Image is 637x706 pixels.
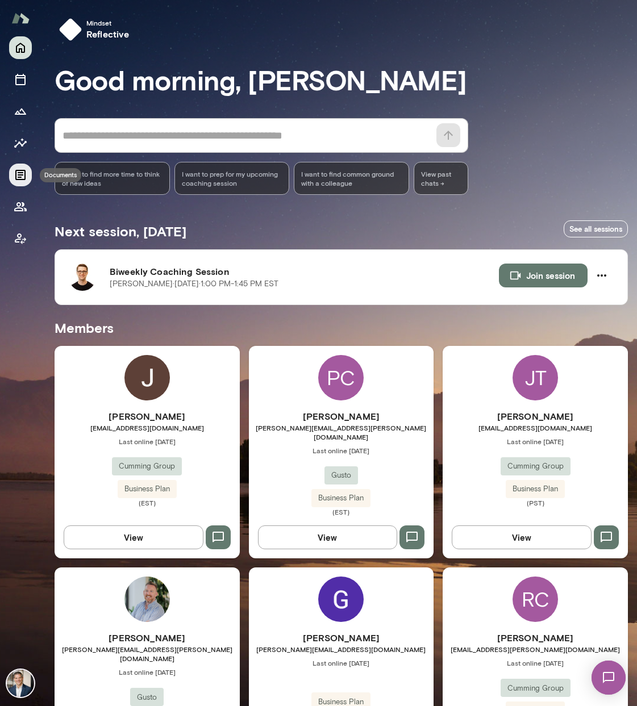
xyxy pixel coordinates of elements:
h5: Members [55,319,628,337]
span: Business Plan [311,492,370,504]
img: mindset [59,18,82,41]
span: [EMAIL_ADDRESS][DOMAIN_NAME] [55,423,240,432]
span: [EMAIL_ADDRESS][DOMAIN_NAME] [443,423,628,432]
span: Cumming Group [112,461,182,472]
button: View [452,525,592,549]
button: Sessions [9,68,32,91]
span: [PERSON_NAME][EMAIL_ADDRESS][PERSON_NAME][DOMAIN_NAME] [249,423,434,441]
button: Growth Plan [9,100,32,123]
span: View past chats -> [414,162,468,195]
h6: [PERSON_NAME] [443,410,628,423]
div: PC [318,355,364,400]
h5: Next session, [DATE] [55,222,186,240]
span: Business Plan [118,483,177,495]
a: See all sessions [564,220,628,238]
span: [EMAIL_ADDRESS][PERSON_NAME][DOMAIN_NAME] [443,645,628,654]
h6: Biweekly Coaching Session [110,265,499,278]
img: Adrian Robins [124,577,170,622]
button: Insights [9,132,32,154]
span: (PST) [443,498,628,507]
div: I want to find common ground with a colleague [294,162,409,195]
span: [PERSON_NAME][EMAIL_ADDRESS][PERSON_NAME][DOMAIN_NAME] [55,645,240,663]
button: View [64,525,203,549]
span: Last online [DATE] [443,658,628,667]
span: (EST) [249,507,434,516]
img: Mark Zschocke [7,670,34,697]
span: Last online [DATE] [55,437,240,446]
button: Members [9,195,32,218]
div: I want to find more time to think of new ideas [55,162,170,195]
span: Last online [DATE] [443,437,628,446]
div: RC [513,577,558,622]
span: Gusto [324,470,358,481]
h6: [PERSON_NAME] [55,631,240,645]
button: Home [9,36,32,59]
button: Join session [499,264,588,287]
div: JT [513,355,558,400]
button: View [258,525,398,549]
span: I want to prep for my upcoming coaching session [182,169,282,187]
h6: [PERSON_NAME] [249,410,434,423]
button: Mindsetreflective [55,14,139,45]
img: Jarrod Ross [124,355,170,400]
span: I want to find more time to think of new ideas [62,169,163,187]
h6: reflective [86,27,130,41]
h6: [PERSON_NAME] [55,410,240,423]
h3: Good morning, [PERSON_NAME] [55,64,628,95]
span: Cumming Group [501,683,571,694]
span: [PERSON_NAME][EMAIL_ADDRESS][DOMAIN_NAME] [249,645,434,654]
span: Gusto [130,692,164,703]
span: (EST) [55,498,240,507]
p: [PERSON_NAME] · [DATE] · 1:00 PM-1:45 PM EST [110,278,278,290]
span: I want to find common ground with a colleague [301,169,402,187]
h6: [PERSON_NAME] [249,631,434,645]
button: Client app [9,227,32,250]
img: Mento [11,7,30,29]
span: Last online [DATE] [249,658,434,667]
span: Last online [DATE] [55,667,240,676]
span: Cumming Group [501,461,571,472]
div: I want to prep for my upcoming coaching session [174,162,290,195]
h6: [PERSON_NAME] [443,631,628,645]
button: Documents [9,164,32,186]
div: Documents [40,168,81,182]
span: Business Plan [506,483,565,495]
img: Goutham Bhat [318,577,364,622]
span: Mindset [86,18,130,27]
span: Last online [DATE] [249,446,434,455]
